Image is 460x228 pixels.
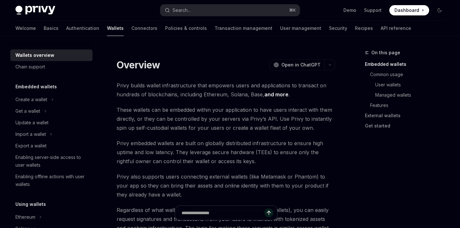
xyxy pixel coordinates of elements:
a: API reference [381,21,411,36]
span: On this page [371,49,400,57]
a: Basics [44,21,58,36]
a: Get started [365,121,450,131]
a: Features [370,100,450,110]
a: Enabling offline actions with user wallets [10,171,93,190]
div: Wallets overview [15,51,54,59]
div: Update a wallet [15,119,49,127]
a: Export a wallet [10,140,93,152]
span: Privy embedded wallets are built on globally distributed infrastructure to ensure high uptime and... [117,139,335,166]
h1: Overview [117,59,160,71]
a: Managed wallets [375,90,450,100]
a: Welcome [15,21,36,36]
span: ⌘ K [289,8,296,13]
a: External wallets [365,110,450,121]
div: Export a wallet [15,142,47,150]
div: Get a wallet [15,107,40,115]
span: Privy also supports users connecting external wallets (like Metamask or Phantom) to your app so t... [117,172,335,199]
button: Toggle dark mode [434,5,445,15]
button: Search...⌘K [160,4,300,16]
span: Dashboard [394,7,419,13]
button: Open in ChatGPT [270,59,324,70]
a: Common usage [370,69,450,80]
button: Send message [264,208,273,217]
a: Policies & controls [165,21,207,36]
a: Embedded wallets [365,59,450,69]
div: Create a wallet [15,96,47,103]
a: Chain support [10,61,93,73]
a: Connectors [131,21,157,36]
a: Wallets [107,21,124,36]
a: User management [280,21,321,36]
a: Support [364,7,382,13]
a: Demo [343,7,356,13]
div: Ethereum [15,213,35,221]
h5: Embedded wallets [15,83,57,91]
a: Enabling server-side access to user wallets [10,152,93,171]
div: Search... [172,6,190,14]
a: Security [329,21,347,36]
div: Enabling offline actions with user wallets [15,173,89,188]
a: Transaction management [215,21,272,36]
span: Privy builds wallet infrastructure that empowers users and applications to transact on hundreds o... [117,81,335,99]
div: Import a wallet [15,130,46,138]
div: Enabling server-side access to user wallets [15,153,89,169]
a: and more [264,91,288,98]
a: Update a wallet [10,117,93,128]
a: Dashboard [389,5,429,15]
h5: Using wallets [15,200,46,208]
a: Recipes [355,21,373,36]
a: User wallets [375,80,450,90]
div: Chain support [15,63,45,71]
a: Wallets overview [10,49,93,61]
span: Open in ChatGPT [281,62,321,68]
span: These wallets can be embedded within your application to have users interact with them directly, ... [117,105,335,132]
img: dark logo [15,6,55,15]
a: Authentication [66,21,99,36]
